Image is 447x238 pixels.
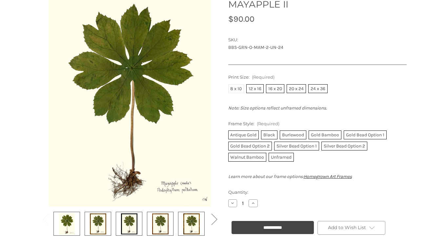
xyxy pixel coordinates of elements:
a: Homegrown Art Frames [304,174,352,179]
span: Go to slide 2 of 2 [43,229,49,229]
small: (Required) [257,121,279,126]
a: Add to Wish List [317,221,386,235]
p: Learn more about our frame options: [228,173,407,180]
span: Add to Wish List [328,225,366,230]
button: Go to slide 2 of 2 [39,209,52,229]
dt: SKU: [228,37,405,43]
img: Antique Gold Frame [90,213,106,235]
span: Go to slide 2 of 2 [211,229,217,229]
label: Print Size: [228,74,407,81]
dd: BBS-GRN-O-MAM-2-UN-24 [228,44,407,51]
small: (Required) [252,74,274,80]
span: $90.00 [228,14,254,24]
label: Quantity: [228,189,407,196]
label: Frame Style: [228,121,407,127]
img: Unframed [59,213,75,235]
img: Burlewood Frame [152,213,169,235]
img: Gold Bamboo Frame [183,213,200,235]
img: Black Frame [121,213,137,235]
button: Go to slide 2 of 2 [208,209,221,229]
p: Note: Size options reflect unframed dimensions. [228,105,407,111]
